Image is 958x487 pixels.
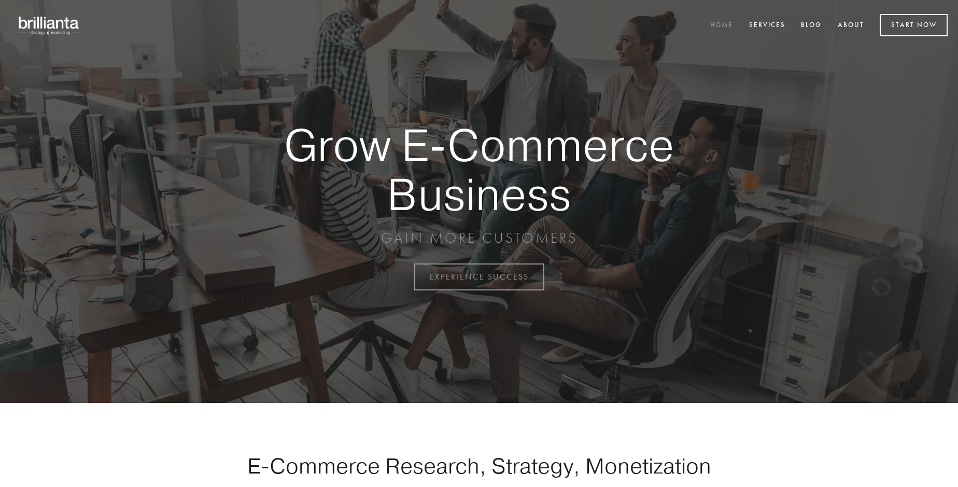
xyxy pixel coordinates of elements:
strong: Grow E-Commerce Business [248,120,710,218]
a: Home [703,17,740,34]
h1: E-Commerce Research, Strategy, Monetization [215,453,743,479]
a: Blog [794,17,828,34]
img: brillianta - research, strategy, marketing [10,10,88,40]
a: EXPERIENCE SUCCESS [414,263,544,290]
a: Services [742,17,792,34]
a: Start Now [880,14,948,36]
a: About [831,17,871,34]
p: GAIN MORE CUSTOMERS [248,229,710,247]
